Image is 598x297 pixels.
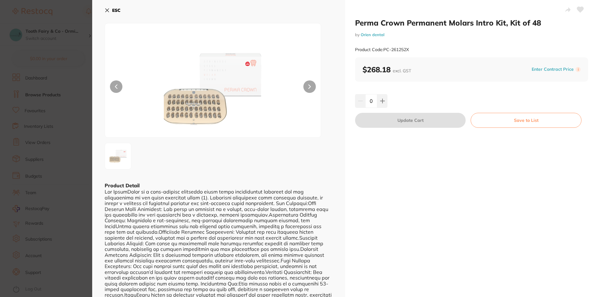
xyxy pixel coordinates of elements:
img: Profile image for Restocq [14,11,24,21]
i: Discount will be applied on the supplier’s end. [27,53,107,64]
button: Save to List [471,113,581,128]
button: Enter Contract Price [530,66,576,72]
div: message notification from Restocq, 4h ago. Hi Kathryn, Choose a greener path in healthcare! 🌱Get ... [9,6,115,115]
a: Orien dental [361,32,384,37]
button: Update Cart [355,113,466,128]
span: excl. GST [393,68,411,74]
b: $268.18 [363,65,411,74]
label: i [576,67,581,72]
button: ESC [105,5,121,16]
div: Message content [27,10,111,103]
b: ESC [112,7,121,13]
div: Hi [PERSON_NAME], [27,10,111,16]
small: Product Code: PC-261252X [355,47,409,52]
div: 🌱Get 20% off all RePractice products on Restocq until [DATE]. Simply head to Browse Products and ... [27,28,111,65]
img: LTM0OTg0 [107,145,129,167]
div: Choose a greener path in healthcare! [27,19,111,25]
img: LTM0OTg0 [148,39,278,137]
small: by [355,32,588,37]
h2: Perma Crown Permanent Molars Intro Kit, Kit of 48 [355,18,588,27]
b: Product Detail [105,182,140,189]
p: Message from Restocq, sent 4h ago [27,106,111,111]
